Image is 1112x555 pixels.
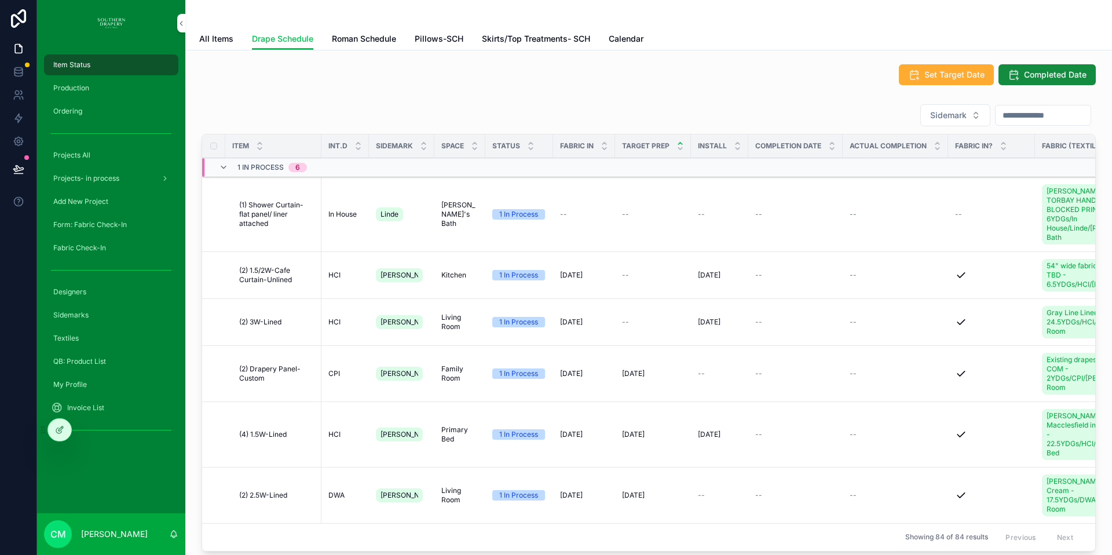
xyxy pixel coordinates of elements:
span: DWA [328,491,345,500]
span: [PERSON_NAME] [381,369,418,378]
a: [DATE] [622,491,684,500]
a: [DATE] [622,369,684,378]
a: [DATE] [560,369,608,378]
span: -- [755,271,762,280]
span: [DATE] [698,317,720,327]
a: -- [755,271,836,280]
a: [PERSON_NAME]'s Bath [441,200,478,228]
span: Fabric (Textile) [1042,141,1103,151]
span: [DATE] [622,491,645,500]
a: HCI [328,430,362,439]
span: Space [441,141,464,151]
a: [PERSON_NAME] [376,486,427,505]
div: 1 In Process [499,270,538,280]
a: Projects- in process [44,168,178,189]
a: [DATE] [622,430,684,439]
span: HCI [328,317,341,327]
span: (2) 3W-Lined [239,317,281,327]
a: -- [850,271,941,280]
div: 1 In Process [499,209,538,220]
span: -- [698,491,705,500]
a: In House [328,210,362,219]
span: My Profile [53,380,87,389]
span: -- [755,210,762,219]
button: Select Button [920,104,990,126]
a: Projects All [44,145,178,166]
a: [PERSON_NAME] [376,313,427,331]
a: Calendar [609,28,643,52]
span: Sidemark [376,141,413,151]
span: -- [850,430,857,439]
a: -- [698,369,741,378]
span: Primary Bed [441,425,478,444]
a: CPI [328,369,362,378]
span: CPI [328,369,340,378]
a: -- [698,491,741,500]
a: 1 In Process [492,368,546,379]
a: Skirts/Top Treatments- SCH [482,28,590,52]
a: -- [850,210,941,219]
span: [DATE] [698,430,720,439]
a: -- [698,210,741,219]
span: Item [232,141,249,151]
a: (2) Drapery Panel- Custom [239,364,314,383]
a: [PERSON_NAME] [376,425,427,444]
span: Status [492,141,520,151]
div: 1 In Process [499,368,538,379]
a: My Profile [44,374,178,395]
a: -- [755,317,836,327]
span: Skirts/Top Treatments- SCH [482,33,590,45]
a: -- [622,317,684,327]
a: -- [850,491,941,500]
span: [PERSON_NAME] [381,491,418,500]
a: Living Room [441,486,478,505]
span: Pillows-SCH [415,33,463,45]
a: HCI [328,317,362,327]
span: -- [850,491,857,500]
span: -- [755,317,762,327]
a: (2) 1.5/2W-Cafe Curtain-Unlined [239,266,314,284]
span: [DATE] [622,430,645,439]
a: -- [850,369,941,378]
span: Textiles [53,334,79,343]
span: [DATE] [560,271,583,280]
span: Actual completion [850,141,927,151]
a: [DATE] [698,271,741,280]
a: 1 In Process [492,209,546,220]
a: [PERSON_NAME] [376,266,427,284]
span: Designers [53,287,86,297]
div: 1 In Process [499,429,538,440]
a: Textiles [44,328,178,349]
p: [PERSON_NAME] [81,528,148,540]
a: (2) 3W-Lined [239,317,314,327]
span: -- [755,430,762,439]
a: All Items [199,28,233,52]
span: cm [50,527,66,541]
a: Sidemarks [44,305,178,326]
a: HCI [328,271,362,280]
span: Item Status [53,60,90,70]
span: (2) 2.5W-Lined [239,491,287,500]
span: HCI [328,430,341,439]
span: Install [698,141,727,151]
span: Linde [381,210,398,219]
span: [PERSON_NAME] [381,271,418,280]
span: Completion Date [755,141,821,151]
span: -- [850,317,857,327]
a: Living Room [441,313,478,331]
span: Completed Date [1024,69,1087,81]
span: -- [755,369,762,378]
a: DWA [328,491,362,500]
span: [DATE] [560,317,583,327]
a: [DATE] [560,271,608,280]
span: [DATE] [622,369,645,378]
span: -- [560,210,567,219]
span: Sidemarks [53,311,89,320]
a: -- [622,271,684,280]
a: Add New Project [44,191,178,212]
span: Family Room [441,364,478,383]
span: Projects- in process [53,174,119,183]
button: Set Target Date [899,64,994,85]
